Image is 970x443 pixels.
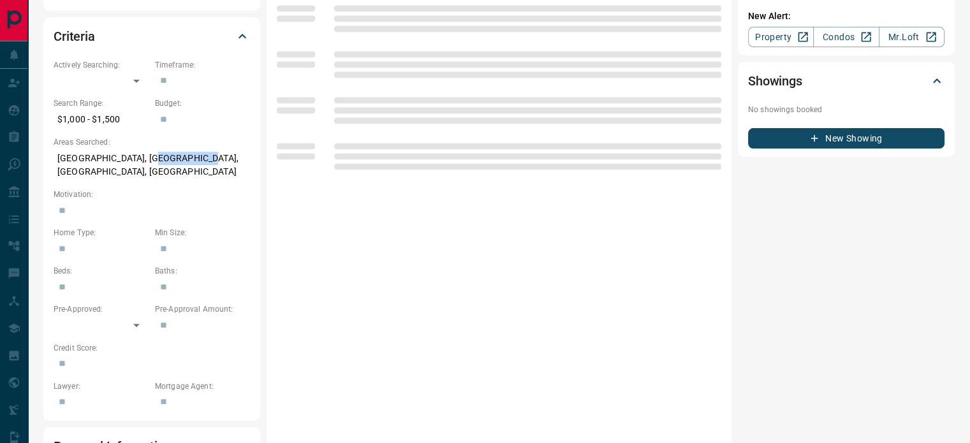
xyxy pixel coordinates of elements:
[54,26,95,47] h2: Criteria
[54,381,149,392] p: Lawyer:
[748,66,944,96] div: Showings
[54,59,149,71] p: Actively Searching:
[155,265,250,277] p: Baths:
[54,303,149,315] p: Pre-Approved:
[54,21,250,52] div: Criteria
[54,265,149,277] p: Beds:
[155,303,250,315] p: Pre-Approval Amount:
[54,227,149,238] p: Home Type:
[748,104,944,115] p: No showings booked
[155,59,250,71] p: Timeframe:
[813,27,879,47] a: Condos
[879,27,944,47] a: Mr.Loft
[748,71,802,91] h2: Showings
[54,136,250,148] p: Areas Searched:
[54,148,250,182] p: [GEOGRAPHIC_DATA], [GEOGRAPHIC_DATA], [GEOGRAPHIC_DATA], [GEOGRAPHIC_DATA]
[748,27,814,47] a: Property
[54,189,250,200] p: Motivation:
[54,98,149,109] p: Search Range:
[155,98,250,109] p: Budget:
[748,10,944,23] p: New Alert:
[155,381,250,392] p: Mortgage Agent:
[54,109,149,130] p: $1,000 - $1,500
[54,342,250,354] p: Credit Score:
[748,128,944,149] button: New Showing
[155,227,250,238] p: Min Size:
